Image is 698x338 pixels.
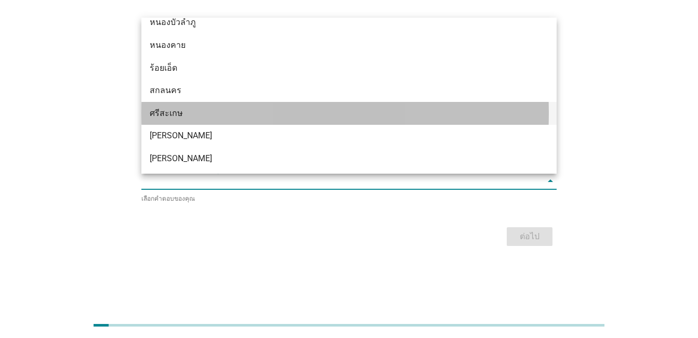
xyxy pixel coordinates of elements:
[141,193,557,203] div: เลือกคำตอบของคุณ
[150,107,515,120] div: ศรีสะเกษ
[150,152,515,165] div: [PERSON_NAME]
[150,84,515,97] div: สกลนคร
[150,62,515,74] div: ร้อยเอ็ด
[150,129,515,142] div: [PERSON_NAME]
[150,16,515,29] div: หนองบัวลำภู
[141,173,542,189] input: รายการนี้เป็นแบบอัตโนมัติ คุณสามารถพิมพ์ลงในรายการนี้
[544,175,557,187] i: arrow_drop_down
[150,39,515,51] div: หนองคาย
